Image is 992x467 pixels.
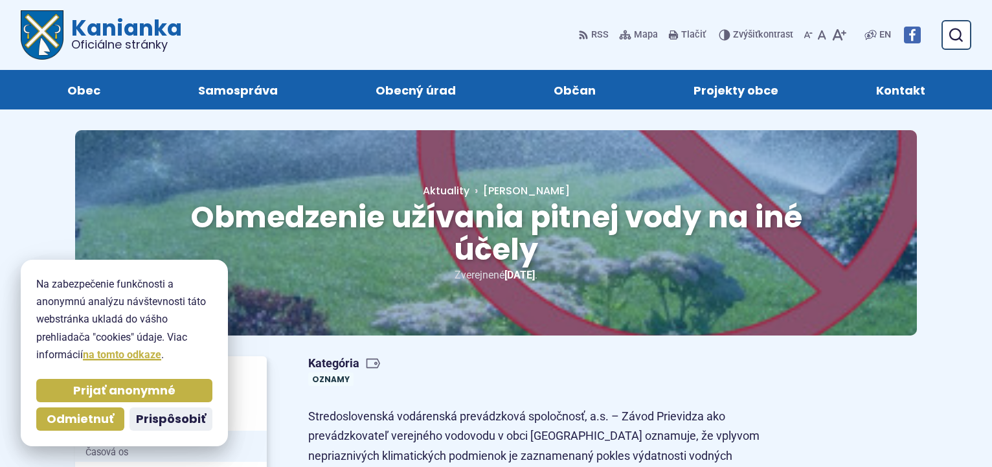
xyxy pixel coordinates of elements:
[136,412,206,427] span: Prispôsobiť
[681,30,706,41] span: Tlačiť
[21,10,63,60] img: Prejsť na domovskú stránku
[483,183,570,198] span: [PERSON_NAME]
[36,275,212,363] p: Na zabezpečenie funkčnosti a anonymnú analýzu návštevnosti táto webstránka ukladá do vášho prehli...
[162,70,313,109] a: Samospráva
[693,70,778,109] span: Projekty obce
[904,27,921,43] img: Prejsť na Facebook stránku
[616,21,660,49] a: Mapa
[47,412,114,427] span: Odmietnuť
[877,27,894,43] a: EN
[719,21,796,49] button: Zvýšiťkontrast
[423,183,469,198] a: Aktuality
[83,348,161,361] a: na tomto odkaze
[840,70,961,109] a: Kontakt
[117,266,875,284] p: Zverejnené .
[36,407,124,431] button: Odmietnuť
[829,21,849,49] button: Zväčšiť veľkosť písma
[85,431,256,462] span: História
[36,379,212,402] button: Prijať anonymné
[308,356,380,371] span: Kategória
[554,70,596,109] span: Občan
[67,70,100,109] span: Obec
[63,17,182,51] span: Kanianka
[85,448,256,458] span: Časová os
[578,21,611,49] a: RSS
[504,269,535,281] span: [DATE]
[376,70,456,109] span: Obecný úrad
[733,30,793,41] span: kontrast
[657,70,814,109] a: Projekty obce
[634,27,658,43] span: Mapa
[517,70,631,109] a: Občan
[801,21,815,49] button: Zmenšiť veľkosť písma
[591,27,609,43] span: RSS
[198,70,278,109] span: Samospráva
[733,29,758,40] span: Zvýšiť
[21,10,182,60] a: Logo Kanianka, prejsť na domovskú stránku.
[469,183,570,198] a: [PERSON_NAME]
[815,21,829,49] button: Nastaviť pôvodnú veľkosť písma
[31,70,136,109] a: Obec
[75,431,267,462] a: HistóriaČasová os
[876,70,925,109] span: Kontakt
[666,21,708,49] button: Tlačiť
[879,27,891,43] span: EN
[71,39,182,51] span: Oficiálne stránky
[190,196,802,271] span: Obmedzenie užívania pitnej vody na iné účely
[130,407,212,431] button: Prispôsobiť
[339,70,491,109] a: Obecný úrad
[73,383,175,398] span: Prijať anonymné
[308,372,354,386] a: Oznamy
